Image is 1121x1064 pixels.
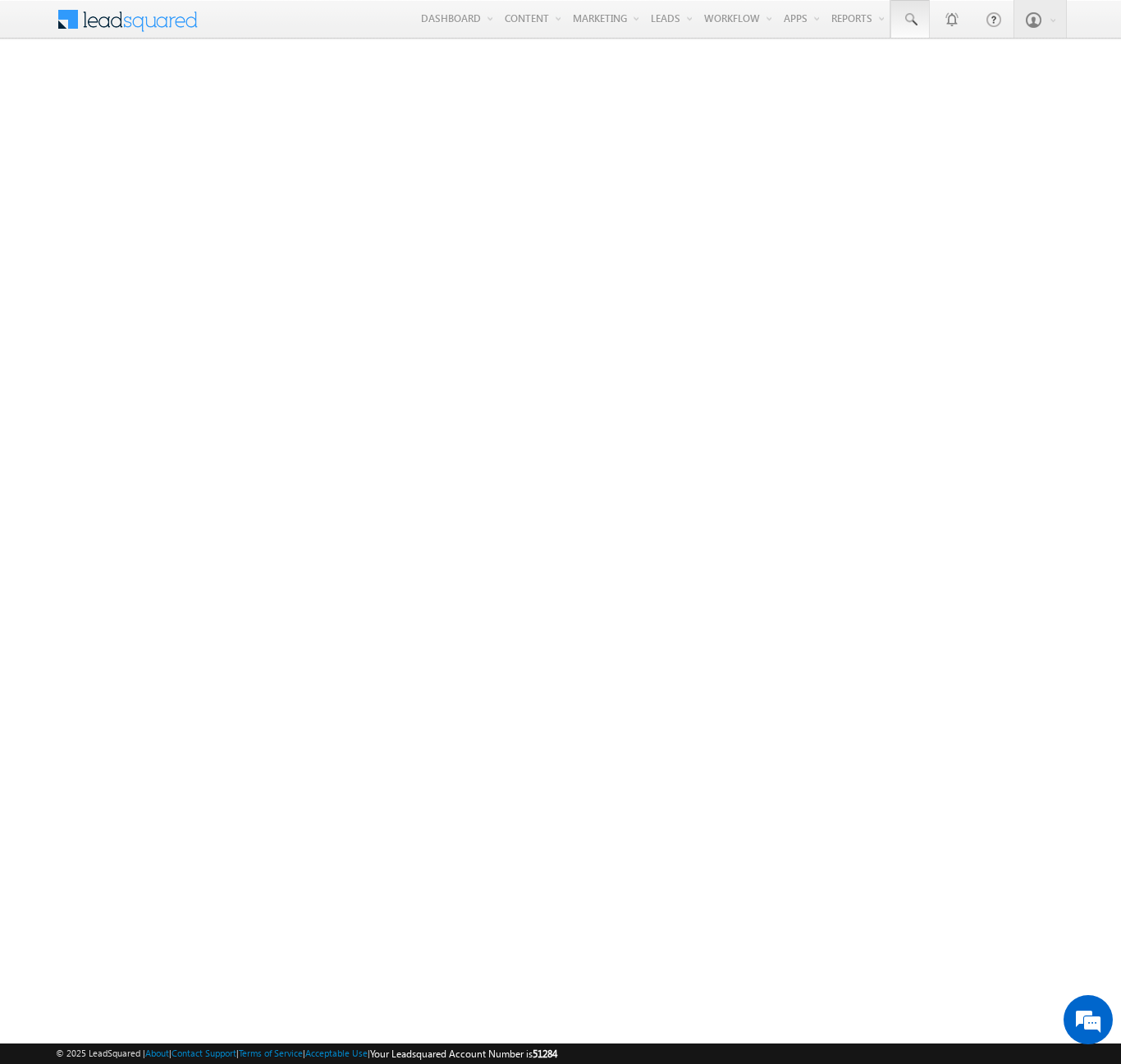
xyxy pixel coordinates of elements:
[533,1048,557,1060] span: 51284
[239,1048,303,1058] a: Terms of Service
[370,1048,557,1060] span: Your Leadsquared Account Number is
[56,1046,557,1062] span: © 2025 LeadSquared | | | | |
[172,1048,236,1058] a: Contact Support
[145,1048,169,1058] a: About
[305,1048,368,1058] a: Acceptable Use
